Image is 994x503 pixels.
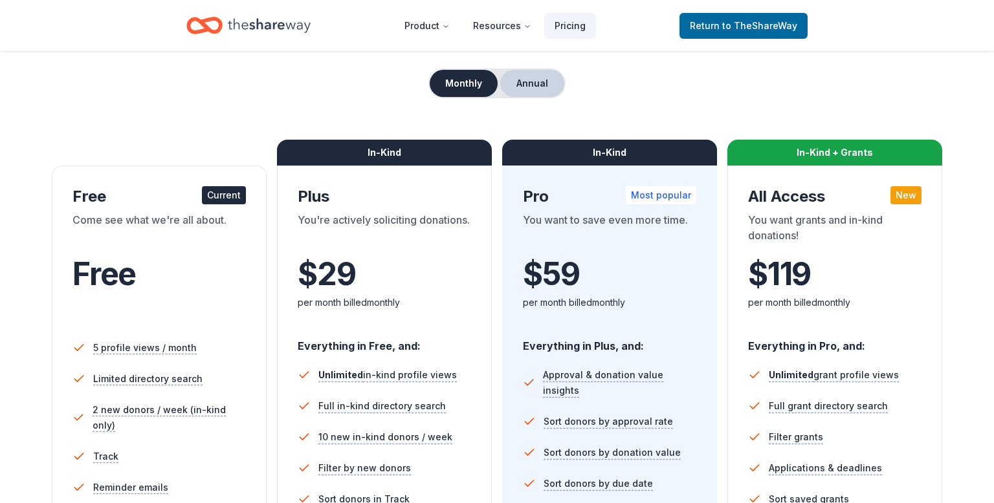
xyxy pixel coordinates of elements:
div: Plus [298,186,471,207]
div: You're actively soliciting donations. [298,212,471,248]
span: Sort donors by approval rate [544,414,673,429]
span: Free [72,255,136,293]
div: Current [202,186,246,204]
span: $ 59 [523,256,579,292]
a: Home [186,10,311,41]
div: per month billed monthly [298,295,471,310]
span: 2 new donors / week (in-kind only) [93,402,246,433]
div: Free [72,186,246,207]
span: Approval & donation value insights [543,367,696,398]
div: Come see what we're all about. [72,212,246,248]
span: grant profile views [769,369,899,380]
div: per month billed monthly [748,295,922,310]
span: Applications & deadlines [769,460,882,476]
div: Most popular [626,186,696,204]
div: All Access [748,186,922,207]
div: You want grants and in-kind donations! [748,212,922,248]
div: You want to save even more time. [523,212,696,248]
div: In-Kind [277,140,492,166]
span: Filter grants [769,429,823,445]
a: Returnto TheShareWay [679,13,808,39]
button: Resources [463,13,542,39]
span: 10 new in-kind donors / week [318,429,452,445]
a: Pricing [544,13,596,39]
span: Reminder emails [93,480,168,495]
nav: Main [394,10,596,41]
span: Unlimited [769,369,813,380]
span: Limited directory search [93,371,203,387]
div: Pro [523,186,696,207]
span: Sort donors by donation value [544,445,681,460]
span: Sort donors by due date [544,476,653,491]
span: $ 119 [748,256,811,292]
div: Everything in Plus, and: [523,327,696,354]
span: Filter by new donors [318,460,411,476]
span: Return [690,18,797,34]
span: 5 profile views / month [93,340,197,356]
div: In-Kind + Grants [727,140,942,166]
div: New [890,186,922,204]
span: $ 29 [298,256,355,292]
button: Annual [500,70,564,97]
div: Everything in Free, and: [298,327,471,354]
button: Product [394,13,460,39]
button: Monthly [430,70,498,97]
div: Everything in Pro, and: [748,327,922,354]
div: In-Kind [502,140,717,166]
span: Track [93,449,118,464]
span: Full grant directory search [769,398,888,414]
span: in-kind profile views [318,369,457,380]
span: Unlimited [318,369,363,380]
div: per month billed monthly [523,295,696,310]
span: Full in-kind directory search [318,398,446,414]
span: to TheShareWay [722,20,797,31]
